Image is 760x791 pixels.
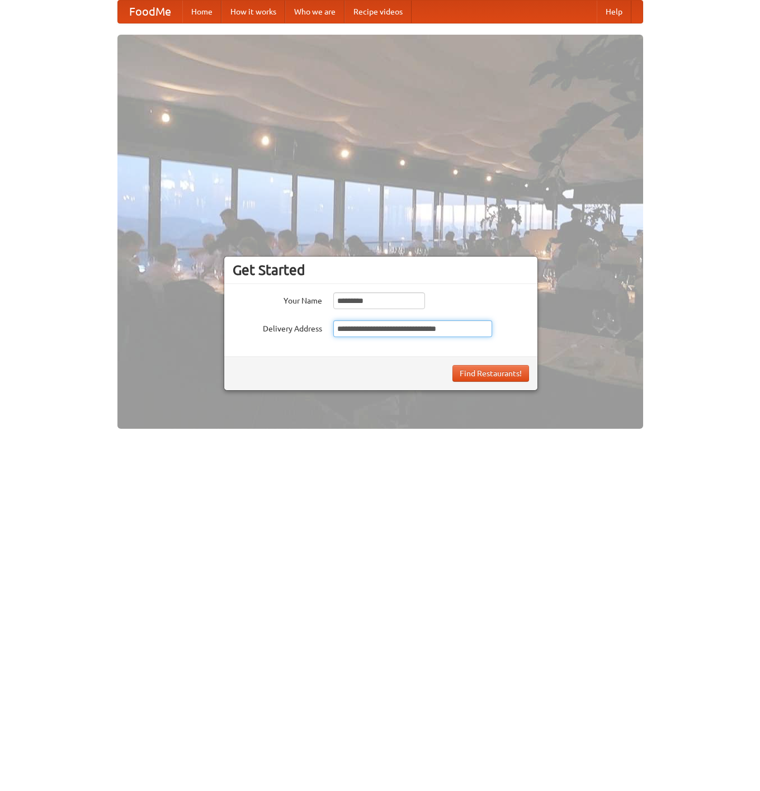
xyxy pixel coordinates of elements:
a: Help [597,1,631,23]
a: FoodMe [118,1,182,23]
a: How it works [221,1,285,23]
button: Find Restaurants! [452,365,529,382]
h3: Get Started [233,262,529,278]
a: Who we are [285,1,344,23]
a: Home [182,1,221,23]
label: Your Name [233,292,322,306]
label: Delivery Address [233,320,322,334]
a: Recipe videos [344,1,412,23]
